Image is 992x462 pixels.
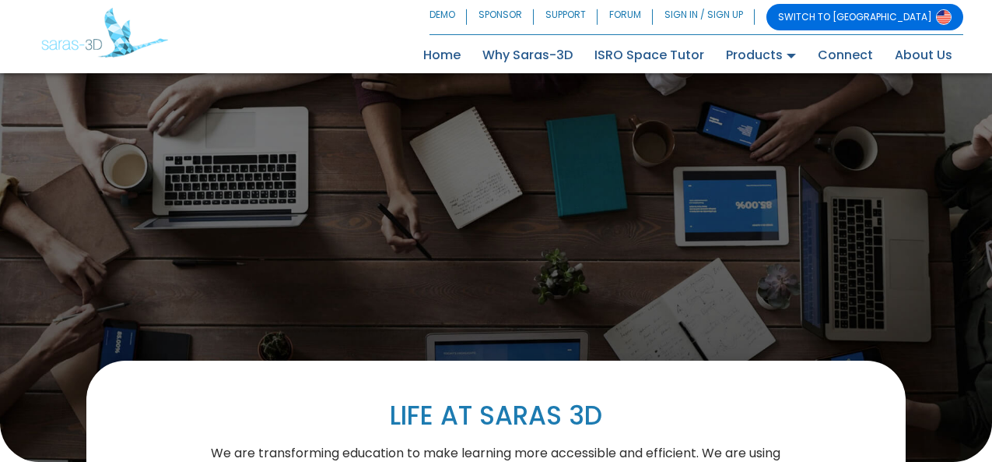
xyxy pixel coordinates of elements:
[807,43,884,68] a: Connect
[766,4,963,30] a: SWITCH TO [GEOGRAPHIC_DATA]
[653,4,755,30] a: SIGN IN / SIGN UP
[429,4,467,30] a: DEMO
[41,8,168,58] img: Saras 3D
[471,43,584,68] a: Why Saras-3D
[936,9,952,25] img: Switch to USA
[884,43,963,68] a: About Us
[715,43,807,68] a: Products
[598,4,653,30] a: FORUM
[467,4,534,30] a: SPONSOR
[412,43,471,68] a: Home
[584,43,715,68] a: ISRO Space Tutor
[534,4,598,30] a: SUPPORT
[198,400,793,433] h1: LIFE AT SARAS 3D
